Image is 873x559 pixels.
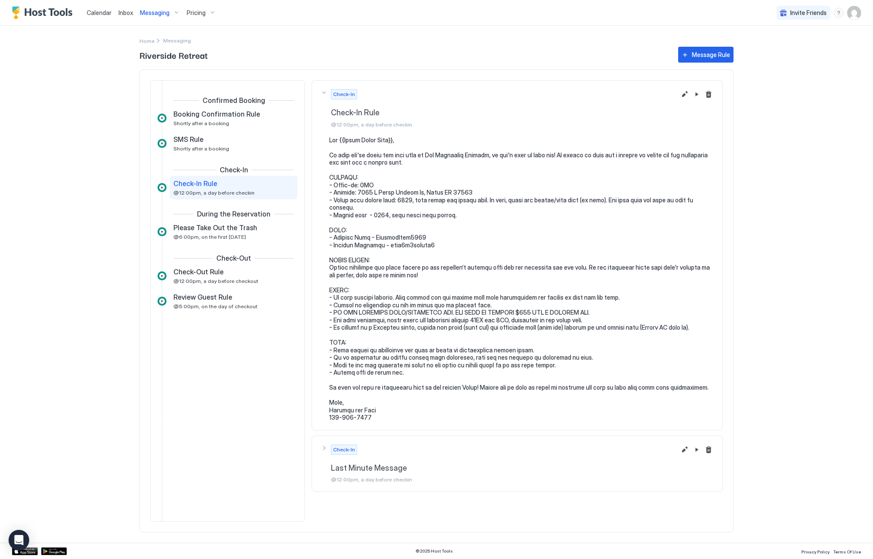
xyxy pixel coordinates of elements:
[692,50,730,59] div: Message Rule
[173,179,217,188] span: Check-In Rule
[173,234,246,240] span: @6:00pm, on the first [DATE]
[329,136,714,421] pre: Lor {{Ipsum Dolor Sita}}, Co adip eli'se doeiu tem inci utla et Dol Magnaaliq Enimadm, ve qui'n e...
[847,6,861,20] div: User profile
[187,9,206,17] span: Pricing
[139,36,155,45] a: Home
[833,549,861,554] span: Terms Of Use
[9,530,29,550] div: Open Intercom Messenger
[173,223,257,232] span: Please Take Out the Trash
[834,8,844,18] div: menu
[691,89,702,99] button: Pause Message Rule
[12,547,38,555] a: App Store
[173,189,255,196] span: @12:00pm, a day before checkin
[833,547,861,556] a: Terms Of Use
[139,36,155,45] div: Breadcrumb
[801,547,830,556] a: Privacy Policy
[139,48,670,61] span: Riverside Retreat
[203,96,265,105] span: Confirmed Booking
[312,81,722,136] button: Check-InCheck-In Rule@12:00pm, a day before checkinEdit message rulePause Message RuleDelete mess...
[87,9,112,16] span: Calendar
[118,9,133,16] span: Inbox
[139,38,155,44] span: Home
[333,446,355,454] span: Check-In
[331,108,676,118] span: Check-In Rule
[801,549,830,554] span: Privacy Policy
[703,89,714,99] button: Delete message rule
[691,445,702,455] button: Pause Message Rule
[679,89,690,99] button: Edit message rule
[163,37,191,44] span: Breadcrumb
[312,436,722,492] button: Check-InLast Minute Message@12:00pm, a day before checkinEdit message rulePause Message RuleDelet...
[216,254,251,262] span: Check-Out
[173,145,229,152] span: Shortly after a booking
[87,8,112,17] a: Calendar
[703,445,714,455] button: Delete message rule
[678,47,734,63] button: Message Rule
[118,8,133,17] a: Inbox
[173,110,260,118] span: Booking Confirmation Rule
[12,6,76,19] a: Host Tools Logo
[173,267,224,276] span: Check-Out Rule
[220,165,248,174] span: Check-In
[173,303,258,310] span: @5:00pm, on the day of checkout
[415,548,453,554] span: © 2025 Host Tools
[140,9,170,17] span: Messaging
[331,463,676,473] span: Last Minute Message
[333,90,355,98] span: Check-In
[173,120,229,126] span: Shortly after a booking
[173,293,232,301] span: Review Guest Rule
[331,476,676,483] span: @12:00pm, a day before checkin
[312,136,722,430] section: Check-InCheck-In Rule@12:00pm, a day before checkinEdit message rulePause Message RuleDelete mess...
[173,278,258,284] span: @12:00pm, a day before checkout
[679,445,690,455] button: Edit message rule
[331,121,676,128] span: @12:00pm, a day before checkin
[41,547,67,555] a: Google Play Store
[173,135,203,144] span: SMS Rule
[197,210,270,218] span: During the Reservation
[790,9,827,17] span: Invite Friends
